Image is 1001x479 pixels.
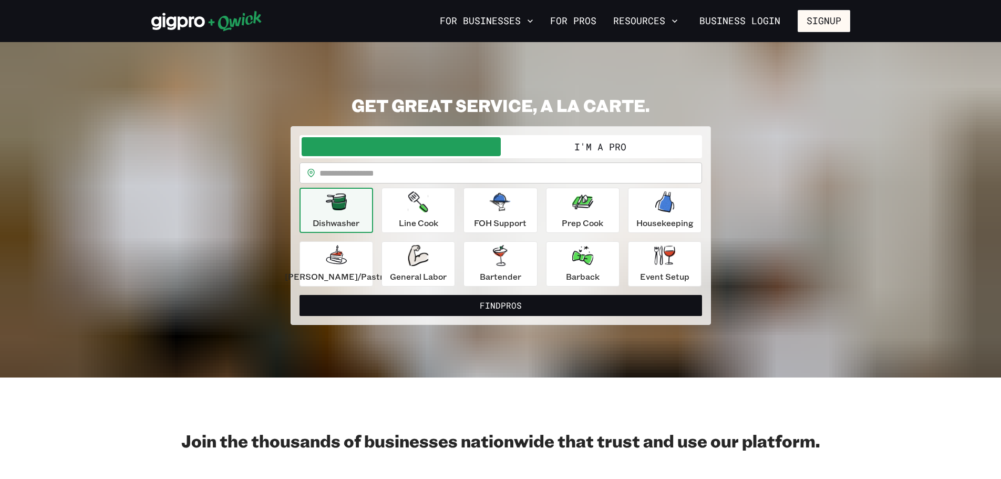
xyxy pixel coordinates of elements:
[399,217,438,229] p: Line Cook
[463,241,537,287] button: Bartender
[390,270,447,283] p: General Labor
[300,188,373,233] button: Dishwasher
[285,270,388,283] p: [PERSON_NAME]/Pastry
[463,188,537,233] button: FOH Support
[291,95,711,116] h2: GET GREAT SERVICE, A LA CARTE.
[566,270,600,283] p: Barback
[628,188,701,233] button: Housekeeping
[300,295,702,316] button: FindPros
[381,188,455,233] button: Line Cook
[690,10,789,32] a: Business Login
[381,241,455,287] button: General Labor
[640,270,689,283] p: Event Setup
[480,270,521,283] p: Bartender
[546,188,620,233] button: Prep Cook
[302,137,501,156] button: I'm a Business
[546,241,620,287] button: Barback
[436,12,538,30] button: For Businesses
[562,217,603,229] p: Prep Cook
[609,12,682,30] button: Resources
[300,241,373,287] button: [PERSON_NAME]/Pastry
[546,12,601,30] a: For Pros
[636,217,694,229] p: Housekeeping
[474,217,527,229] p: FOH Support
[501,137,700,156] button: I'm a Pro
[798,10,850,32] button: Signup
[313,217,359,229] p: Dishwasher
[151,430,850,451] h2: Join the thousands of businesses nationwide that trust and use our platform.
[628,241,701,287] button: Event Setup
